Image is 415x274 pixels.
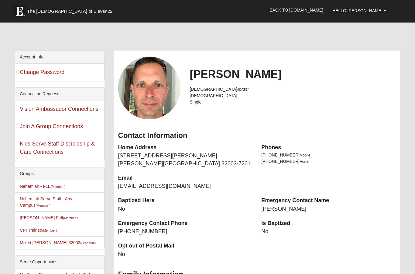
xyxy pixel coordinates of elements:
dt: Opt out of Postal Mail [118,242,252,250]
dt: Phones [261,144,396,152]
a: The [DEMOGRAPHIC_DATA] of Eleven22 [10,2,132,17]
a: [PERSON_NAME] Felt(Member ) [20,215,78,220]
dd: No [118,251,252,258]
small: (Member ) [42,229,57,232]
dd: No [261,228,396,236]
a: Back to [DOMAIN_NAME] [265,2,328,18]
dt: Emergency Contact Name [261,197,396,205]
span: Home [300,160,309,164]
dd: [EMAIL_ADDRESS][DOMAIN_NAME] [118,182,252,190]
div: Groups [15,167,104,180]
span: The [DEMOGRAPHIC_DATA] of Eleven22 [27,8,112,14]
dd: [PHONE_NUMBER] [118,228,252,236]
li: [PHONE_NUMBER] [261,158,396,165]
div: Account Info [15,51,104,64]
small: (Member ) [51,185,65,188]
small: (Leader ) [80,241,96,245]
div: Connection Requests [15,88,104,100]
a: Vision Ambassador Connections [20,106,98,112]
li: Single [190,99,395,105]
a: Kids Serve Staff Discipleship & Care Connections [20,141,95,155]
span: Hello [PERSON_NAME] [332,8,382,13]
dt: Is Baptized [261,220,396,227]
a: View Fullsize Photo [118,57,181,119]
li: [PHONE_NUMBER] [261,152,396,158]
li: [DEMOGRAPHIC_DATA] [190,86,395,93]
small: (Member ) [36,204,50,207]
a: Hello [PERSON_NAME] [328,3,391,18]
dd: [STREET_ADDRESS][PERSON_NAME] [PERSON_NAME][GEOGRAPHIC_DATA] 32003-7201 [118,152,252,167]
span: Mobile [300,153,310,157]
h2: [PERSON_NAME] [190,68,395,81]
dt: Home Address [118,144,252,152]
div: Serve Opportunities [15,256,104,269]
a: Mixed [PERSON_NAME] 32003(Leader) [20,240,96,245]
small: (Member ) [63,216,78,220]
small: ([DATE]) [237,88,249,91]
dd: [PERSON_NAME] [261,205,396,213]
dt: Baptized Here [118,197,252,205]
a: Join A Group Connections [20,123,83,129]
a: Nehemiah Serve Staff - Any Campus(Member ) [20,196,72,208]
a: CPI Trained(Member ) [20,228,57,233]
li: [DEMOGRAPHIC_DATA] [190,93,395,99]
img: Eleven22 logo [13,5,26,17]
a: Change Password [20,69,64,75]
a: Nehemiah - FLE(Member ) [20,184,65,189]
h3: Contact Information [118,131,396,140]
dt: Emergency Contact Phone [118,220,252,227]
dt: Email [118,174,252,182]
dd: No [118,205,252,213]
